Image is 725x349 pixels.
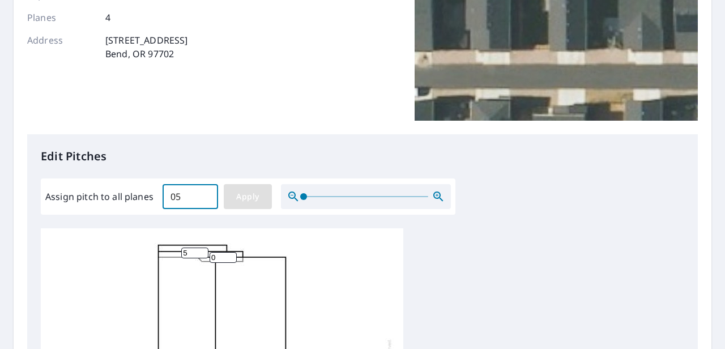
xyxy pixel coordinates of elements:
[45,190,153,203] label: Assign pitch to all planes
[105,11,110,24] p: 4
[105,33,187,61] p: [STREET_ADDRESS] Bend, OR 97702
[41,148,684,165] p: Edit Pitches
[27,33,95,61] p: Address
[233,190,263,204] span: Apply
[224,184,272,209] button: Apply
[163,181,218,212] input: 00.0
[27,11,95,24] p: Planes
